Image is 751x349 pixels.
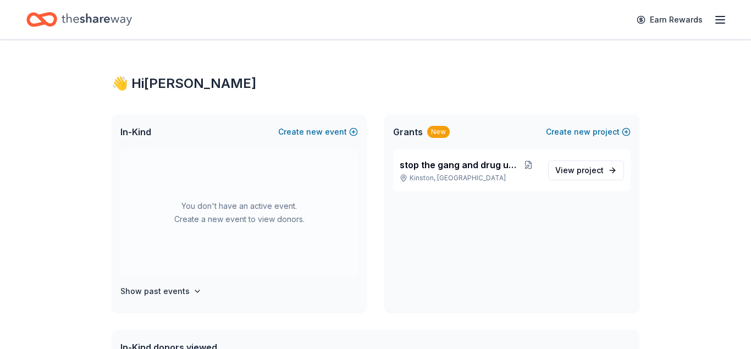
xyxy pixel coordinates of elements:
a: Earn Rewards [630,10,709,30]
span: stop the gang and drug use [400,158,517,171]
span: In-Kind [120,125,151,139]
span: Grants [393,125,423,139]
button: Show past events [120,285,202,298]
span: View [555,164,604,177]
a: Home [26,7,132,32]
a: View project [548,160,624,180]
div: 👋 Hi [PERSON_NAME] [112,75,639,92]
div: New [427,126,450,138]
div: You don't have an active event. Create a new event to view donors. [120,149,358,276]
button: Createnewproject [546,125,631,139]
span: new [306,125,323,139]
h4: Show past events [120,285,190,298]
p: Kinston, [GEOGRAPHIC_DATA] [400,174,539,182]
span: project [577,165,604,175]
span: new [574,125,590,139]
button: Createnewevent [278,125,358,139]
